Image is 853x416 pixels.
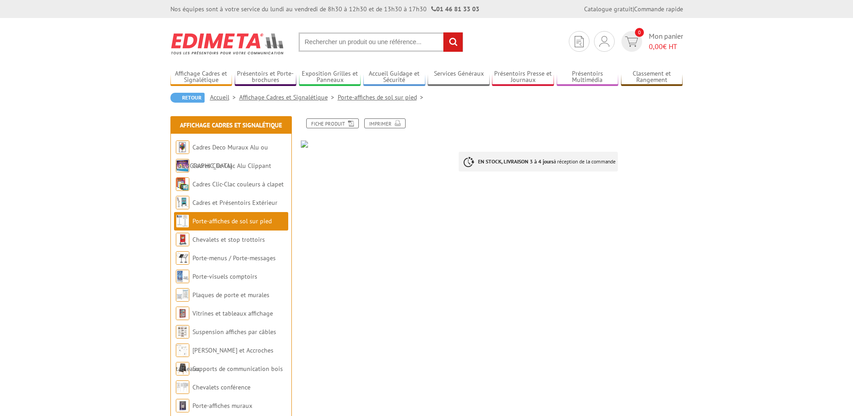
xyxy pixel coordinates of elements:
[192,254,276,262] a: Porte-menus / Porte-messages
[584,5,633,13] a: Catalogue gratuit
[634,5,683,13] a: Commande rapide
[649,41,683,52] span: € HT
[192,402,252,410] a: Porte-affiches muraux
[192,383,250,391] a: Chevalets conférence
[192,309,273,317] a: Vitrines et tableaux affichage
[176,233,189,246] img: Chevalets et stop trottoirs
[239,93,338,101] a: Affichage Cadres et Signalétique
[192,235,265,244] a: Chevalets et stop trottoirs
[176,251,189,265] img: Porte-menus / Porte-messages
[443,32,463,52] input: rechercher
[299,70,361,85] a: Exposition Grilles et Panneaux
[192,180,284,188] a: Cadres Clic-Clac couleurs à clapet
[431,5,479,13] strong: 01 46 81 33 03
[364,118,406,128] a: Imprimer
[176,307,189,320] img: Vitrines et tableaux affichage
[192,291,269,299] a: Plaques de porte et murales
[170,5,479,14] div: Nos équipes sont à votre service du lundi au vendredi de 8h30 à 12h30 et de 13h30 à 17h30
[176,196,189,209] img: Cadres et Présentoirs Extérieur
[621,70,683,85] a: Classement et Rangement
[625,36,638,47] img: devis rapide
[170,27,285,60] img: Edimeta
[619,31,683,52] a: devis rapide 0 Mon panier 0,00€ HT
[170,70,232,85] a: Affichage Cadres et Signalétique
[180,121,282,129] a: Affichage Cadres et Signalétique
[649,31,683,52] span: Mon panier
[575,36,584,47] img: devis rapide
[338,93,427,101] a: Porte-affiches de sol sur pied
[192,217,272,225] a: Porte-affiches de sol sur pied
[176,140,189,154] img: Cadres Deco Muraux Alu ou Bois
[176,270,189,283] img: Porte-visuels comptoirs
[192,272,257,280] a: Porte-visuels comptoirs
[599,36,609,47] img: devis rapide
[584,5,683,14] div: |
[235,70,297,85] a: Présentoirs et Porte-brochures
[428,70,490,85] a: Services Généraux
[306,118,359,128] a: Fiche produit
[192,162,271,170] a: Cadres Clic-Clac Alu Clippant
[176,344,189,357] img: Cimaises et Accroches tableaux
[492,70,554,85] a: Présentoirs Presse et Journaux
[170,93,205,103] a: Retour
[192,365,283,373] a: Supports de communication bois
[192,328,276,336] a: Suspension affiches par câbles
[478,158,554,165] strong: EN STOCK, LIVRAISON 3 à 4 jours
[635,28,644,37] span: 0
[649,42,663,51] span: 0,00
[176,346,273,373] a: [PERSON_NAME] et Accroches tableaux
[176,143,268,170] a: Cadres Deco Muraux Alu ou [GEOGRAPHIC_DATA]
[176,288,189,302] img: Plaques de porte et murales
[176,325,189,339] img: Suspension affiches par câbles
[176,177,189,191] img: Cadres Clic-Clac couleurs à clapet
[176,380,189,394] img: Chevalets conférence
[557,70,619,85] a: Présentoirs Multimédia
[176,399,189,412] img: Porte-affiches muraux
[176,214,189,228] img: Porte-affiches de sol sur pied
[192,199,277,207] a: Cadres et Présentoirs Extérieur
[210,93,239,101] a: Accueil
[363,70,425,85] a: Accueil Guidage et Sécurité
[459,152,618,172] p: à réception de la commande
[299,32,463,52] input: Rechercher un produit ou une référence...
